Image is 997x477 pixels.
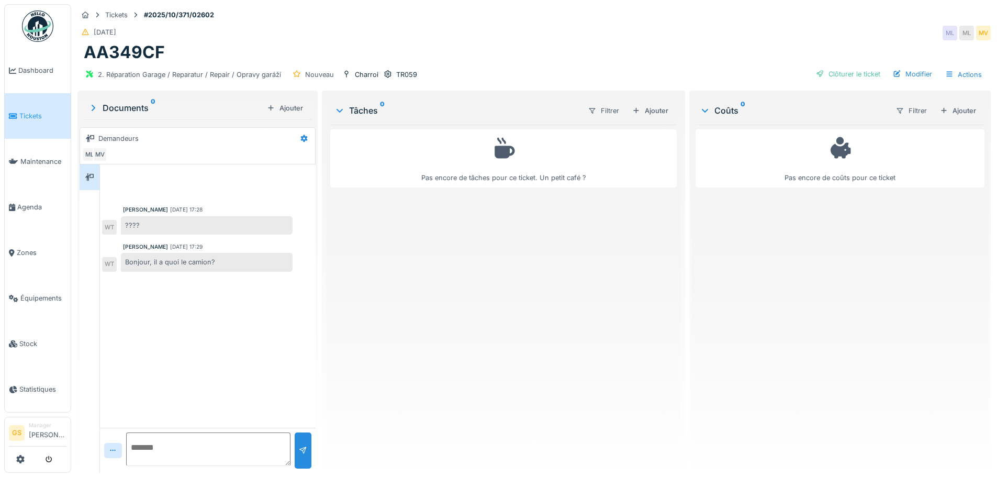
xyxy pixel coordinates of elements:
[121,253,293,271] div: Bonjour, il a quoi le camion?
[263,101,307,115] div: Ajouter
[102,220,117,235] div: WT
[889,67,936,81] div: Modifier
[9,421,66,447] a: GS Manager[PERSON_NAME]
[20,293,66,303] span: Équipements
[123,243,168,251] div: [PERSON_NAME]
[18,65,66,75] span: Dashboard
[22,10,53,42] img: Badge_color-CXgf-gQk.svg
[123,206,168,214] div: [PERSON_NAME]
[5,184,71,230] a: Agenda
[5,48,71,93] a: Dashboard
[170,206,203,214] div: [DATE] 17:28
[29,421,66,444] li: [PERSON_NAME]
[5,230,71,275] a: Zones
[151,102,155,114] sup: 0
[105,10,128,20] div: Tickets
[891,103,932,118] div: Filtrer
[102,257,117,272] div: WT
[94,27,116,37] div: [DATE]
[88,102,263,114] div: Documents
[334,104,579,117] div: Tâches
[20,157,66,167] span: Maintenance
[5,93,71,139] a: Tickets
[305,70,334,80] div: Nouveau
[940,67,987,82] div: Actions
[17,202,66,212] span: Agenda
[5,275,71,321] a: Équipements
[5,139,71,184] a: Maintenance
[98,70,281,80] div: 2. Réparation Garage / Reparatur / Repair / Opravy garáží
[936,104,980,118] div: Ajouter
[812,67,884,81] div: Clôturer le ticket
[29,421,66,429] div: Manager
[943,26,957,40] div: ML
[19,111,66,121] span: Tickets
[380,104,385,117] sup: 0
[337,134,669,183] div: Pas encore de tâches pour ce ticket. Un petit café ?
[741,104,745,117] sup: 0
[93,147,107,162] div: MV
[19,384,66,394] span: Statistiques
[140,10,218,20] strong: #2025/10/371/02602
[396,70,417,80] div: TR059
[5,321,71,367] a: Stock
[9,425,25,441] li: GS
[355,70,378,80] div: Charroi
[121,216,293,235] div: ????
[84,42,165,62] h1: AA349CF
[170,243,203,251] div: [DATE] 17:29
[959,26,974,40] div: ML
[976,26,991,40] div: MV
[5,367,71,412] a: Statistiques
[702,134,978,183] div: Pas encore de coûts pour ce ticket
[584,103,624,118] div: Filtrer
[700,104,887,117] div: Coûts
[98,134,139,143] div: Demandeurs
[17,248,66,258] span: Zones
[628,104,673,118] div: Ajouter
[19,339,66,349] span: Stock
[82,147,97,162] div: ML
